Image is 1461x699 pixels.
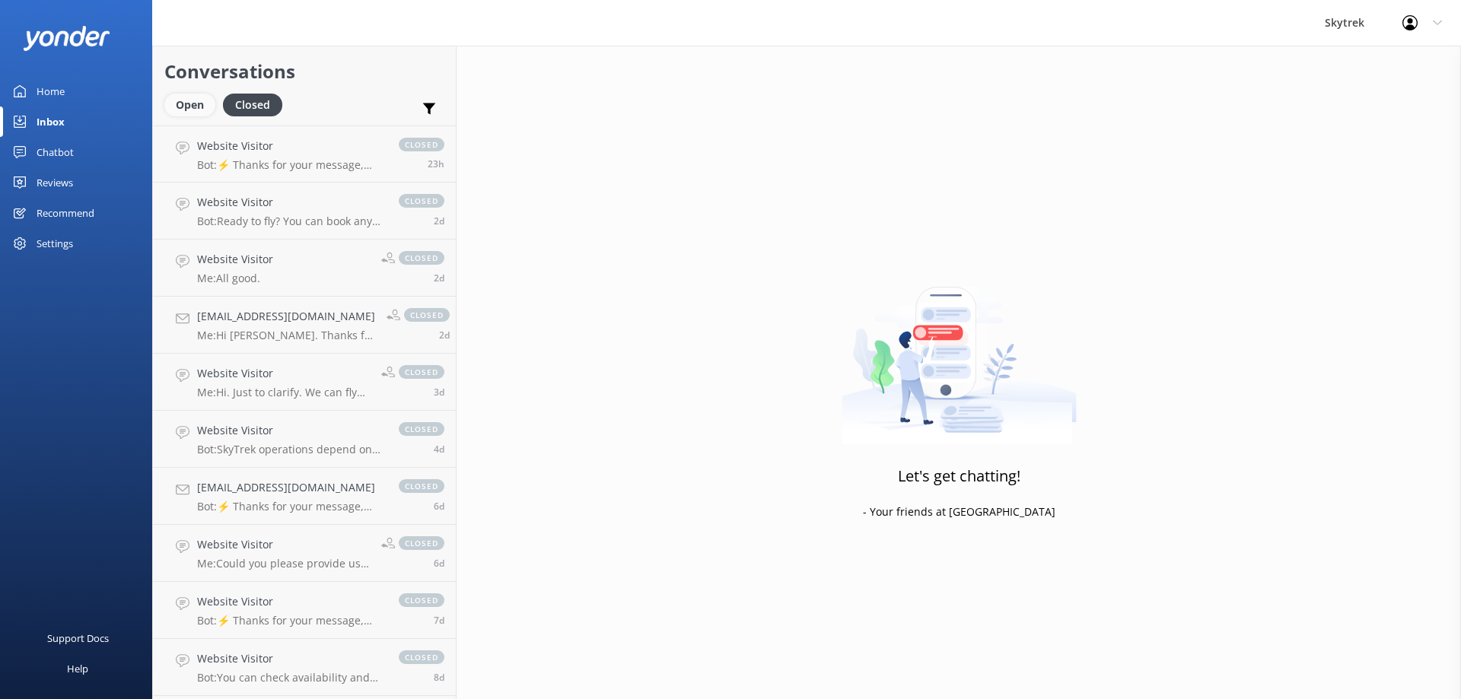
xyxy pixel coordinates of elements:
span: closed [399,138,444,151]
a: [EMAIL_ADDRESS][DOMAIN_NAME]Me:Hi [PERSON_NAME]. Thanks for your enquiry. If you were to book at ... [153,297,456,354]
p: - Your friends at [GEOGRAPHIC_DATA] [863,504,1055,520]
span: Aug 18 2025 07:56am (UTC +12:00) Pacific/Auckland [434,443,444,456]
p: Me: All good. [197,272,273,285]
h4: Website Visitor [197,251,273,268]
p: Bot: SkyTrek operations depend on weather conditions. If the weather is not suitable and your tri... [197,443,384,456]
p: Bot: ⚡ Thanks for your message, we'll get back to you as soon as we can. You're also welcome to k... [197,158,384,172]
span: Aug 14 2025 10:05am (UTC +12:00) Pacific/Auckland [434,671,444,684]
a: Closed [223,96,290,113]
span: closed [399,194,444,208]
a: Website VisitorMe:Hi. Just to clarify. We can fly people of all ages. We have flown passengers fr... [153,354,456,411]
a: Website VisitorMe:All good.closed2d [153,240,456,297]
h4: Website Visitor [197,422,384,439]
img: artwork of a man stealing a conversation from at giant smartphone [842,255,1077,445]
span: Aug 18 2025 03:35pm (UTC +12:00) Pacific/Auckland [434,386,444,399]
div: Settings [37,228,73,259]
p: Bot: You can check availability and book any of our activities online by clicking on the 'Book No... [197,671,384,685]
a: Open [164,96,223,113]
p: Me: Hi. Just to clarify. We can fly people of all ages. We have flown passengers from as young as... [197,386,370,399]
h3: Let's get chatting! [898,464,1020,488]
span: closed [399,479,444,493]
span: closed [404,308,450,322]
p: Bot: ⚡ Thanks for your message, we'll get back to you as soon as we can. You're also welcome to k... [197,500,384,513]
span: closed [399,536,444,550]
div: Help [67,653,88,684]
div: Support Docs [47,623,109,653]
div: Chatbot [37,137,74,167]
h4: Website Visitor [197,138,384,154]
img: yonder-white-logo.png [23,26,110,51]
h4: Website Visitor [197,536,370,553]
span: Aug 19 2025 05:52pm (UTC +12:00) Pacific/Auckland [434,214,444,227]
span: Aug 16 2025 08:06am (UTC +12:00) Pacific/Auckland [434,557,444,570]
a: Website VisitorBot:⚡ Thanks for your message, we'll get back to you as soon as we can. You're als... [153,126,456,183]
h4: [EMAIL_ADDRESS][DOMAIN_NAME] [197,308,375,325]
div: Home [37,76,65,106]
span: closed [399,365,444,379]
h4: Website Visitor [197,593,384,610]
span: Aug 19 2025 03:24pm (UTC +12:00) Pacific/Auckland [434,272,444,284]
a: [EMAIL_ADDRESS][DOMAIN_NAME]Bot:⚡ Thanks for your message, we'll get back to you as soon as we ca... [153,468,456,525]
span: Aug 19 2025 01:19pm (UTC +12:00) Pacific/Auckland [439,329,450,342]
h4: Website Visitor [197,194,384,211]
h4: Website Visitor [197,650,384,667]
h2: Conversations [164,57,444,86]
span: closed [399,251,444,265]
div: Inbox [37,106,65,137]
a: Website VisitorBot:⚡ Thanks for your message, we'll get back to you as soon as we can. You're als... [153,582,456,639]
a: Website VisitorMe:Could you please provide us your booking details, we are happy to give you a ca... [153,525,456,582]
p: Bot: Ready to fly? You can book any of our paragliding, hang gliding, shuttles, or combo deals on... [197,214,384,228]
h4: Website Visitor [197,365,370,382]
p: Me: Could you please provide us your booking details, we are happy to give you a call and assist ... [197,557,370,570]
a: Website VisitorBot:You can check availability and book any of our activities online by clicking o... [153,639,456,696]
p: Bot: ⚡ Thanks for your message, we'll get back to you as soon as we can. You're also welcome to k... [197,614,384,628]
span: closed [399,650,444,664]
p: Me: Hi [PERSON_NAME]. Thanks for your enquiry. If you were to book at 9am trip, check-in time is ... [197,329,375,342]
a: Website VisitorBot:Ready to fly? You can book any of our paragliding, hang gliding, shuttles, or ... [153,183,456,240]
div: Closed [223,94,282,116]
h4: [EMAIL_ADDRESS][DOMAIN_NAME] [197,479,384,496]
span: Aug 16 2025 08:50am (UTC +12:00) Pacific/Auckland [434,500,444,513]
div: Recommend [37,198,94,228]
span: closed [399,593,444,607]
div: Reviews [37,167,73,198]
span: Aug 21 2025 11:30am (UTC +12:00) Pacific/Auckland [428,157,444,170]
div: Open [164,94,215,116]
span: Aug 14 2025 08:57pm (UTC +12:00) Pacific/Auckland [434,614,444,627]
span: closed [399,422,444,436]
a: Website VisitorBot:SkyTrek operations depend on weather conditions. If the weather is not suitabl... [153,411,456,468]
